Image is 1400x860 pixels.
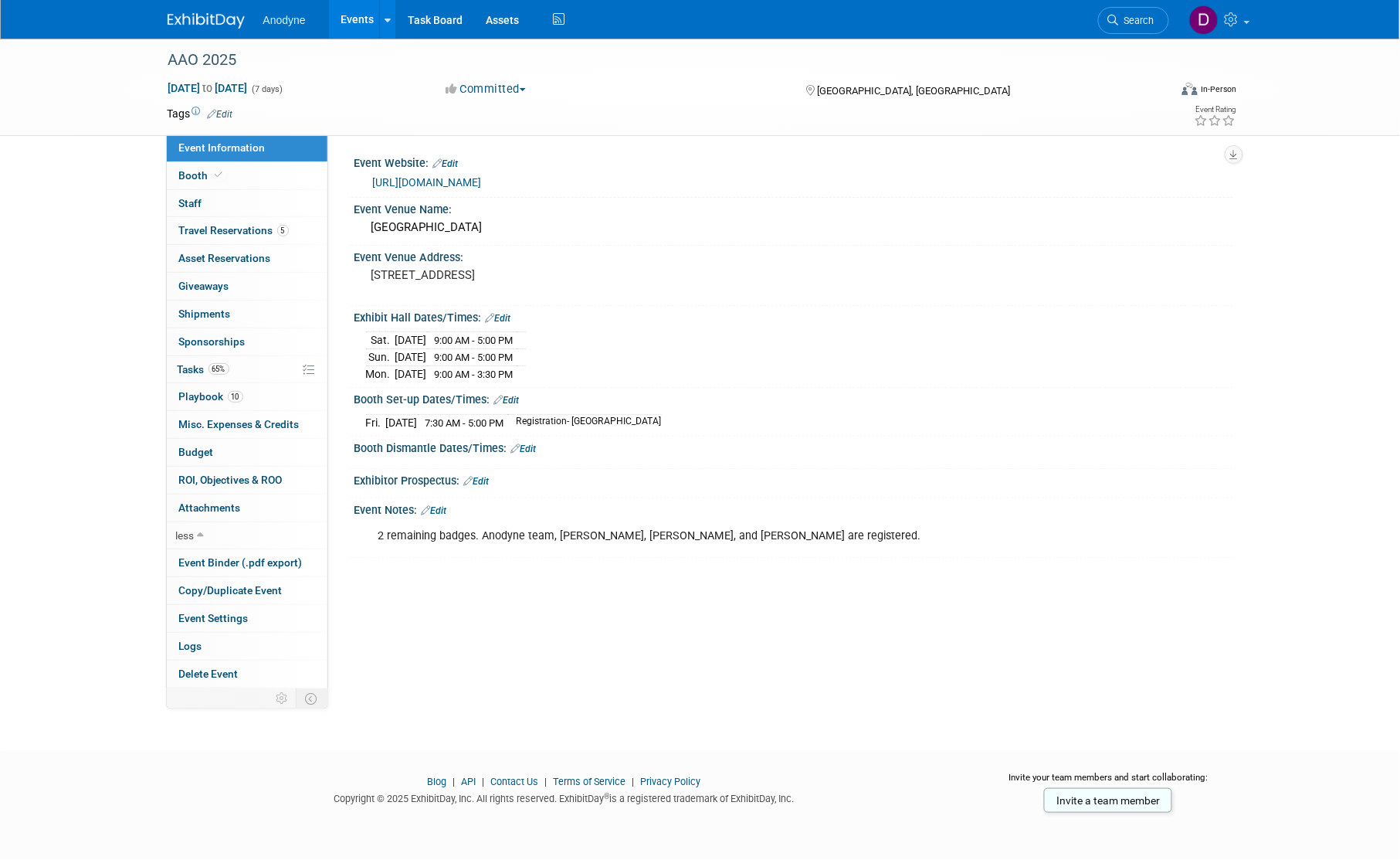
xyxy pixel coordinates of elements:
[366,349,395,366] td: Sun.
[507,414,662,430] td: Registration- [GEOGRAPHIC_DATA]
[354,498,1233,518] div: Event Notes:
[167,245,327,272] a: Asset Reservations
[490,776,538,787] a: Contact Us
[368,521,1063,552] div: 2 remaining badges. Anodyne team, [PERSON_NAME], [PERSON_NAME], and [PERSON_NAME] are registered.
[167,577,327,604] a: Copy/Duplicate Event
[179,252,271,264] span: Asset Reservations
[435,335,514,346] span: 9:00 AM - 5:00 PM
[366,365,395,382] td: Mon.
[366,414,386,430] td: Fri.
[354,198,1233,217] div: Event Venue Name:
[179,169,226,182] span: Booth
[354,469,1233,489] div: Exhibitor Prospectus:
[167,356,327,383] a: Tasks65%
[179,390,243,403] span: Playbook
[251,84,283,94] span: (7 days)
[440,81,532,97] button: Committed
[167,549,327,576] a: Event Binder (.pdf export)
[208,109,233,120] a: Edit
[486,313,511,324] a: Edit
[1200,83,1236,95] div: In-Person
[373,176,482,189] a: [URL][DOMAIN_NAME]
[1078,80,1237,104] div: Event Format
[179,224,289,236] span: Travel Reservations
[167,495,327,522] a: Attachments
[354,246,1233,265] div: Event Venue Address:
[167,633,327,660] a: Logs
[179,446,214,458] span: Budget
[395,332,427,349] td: [DATE]
[354,388,1233,408] div: Booth Set-up Dates/Times:
[818,85,1011,97] span: [GEOGRAPHIC_DATA], [GEOGRAPHIC_DATA]
[179,474,283,486] span: ROI, Objectives & ROO
[640,776,700,787] a: Privacy Policy
[228,391,243,403] span: 10
[167,190,327,217] a: Staff
[179,501,241,514] span: Attachments
[354,151,1233,172] div: Event Website:
[179,640,202,652] span: Logs
[478,776,488,787] span: |
[628,776,638,787] span: |
[167,605,327,632] a: Event Settings
[296,688,327,709] td: Toggle Event Tabs
[366,332,395,349] td: Sat.
[541,776,551,787] span: |
[395,349,427,366] td: [DATE]
[179,668,239,680] span: Delete Event
[461,776,476,787] a: API
[167,383,327,410] a: Playbook10
[435,352,514,363] span: 9:00 AM - 5:00 PM
[163,46,1146,74] div: AAO 2025
[168,106,233,121] td: Tags
[167,661,327,688] a: Delete Event
[215,171,223,179] i: Booth reservation complete
[167,467,327,494] a: ROI, Objectives & ROO
[179,556,303,569] span: Event Binder (.pdf export)
[386,414,418,430] td: [DATE]
[167,439,327,466] a: Budget
[464,476,490,487] a: Edit
[176,529,195,542] span: less
[425,417,504,429] span: 7:30 AM - 5:00 PM
[263,14,306,26] span: Anodyne
[1182,83,1198,95] img: Format-Inperson.png
[354,306,1233,326] div: Exhibit Hall Dates/Times:
[208,363,229,375] span: 65%
[167,162,327,189] a: Booth
[168,788,961,806] div: Copyright © 2025 ExhibitDay, Inc. All rights reserved. ExhibitDay is a registered trademark of Ex...
[1189,5,1219,35] img: Dawn Jozwiak
[179,308,231,320] span: Shipments
[179,335,246,348] span: Sponsorships
[179,280,229,292] span: Giveaways
[1194,106,1236,114] div: Event Rating
[435,369,514,380] span: 9:00 AM - 3:30 PM
[371,268,703,282] pre: [STREET_ADDRESS]
[354,437,1233,457] div: Booth Dismantle Dates/Times:
[277,225,289,236] span: 5
[167,273,327,300] a: Giveaways
[427,776,446,787] a: Blog
[168,13,245,29] img: ExhibitDay
[201,82,215,94] span: to
[179,141,266,154] span: Event Information
[178,363,229,376] span: Tasks
[366,216,1222,240] div: [GEOGRAPHIC_DATA]
[167,217,327,244] a: Travel Reservations5
[179,197,202,209] span: Staff
[167,134,327,161] a: Event Information
[395,365,427,382] td: [DATE]
[167,328,327,355] a: Sponsorships
[422,505,447,516] a: Edit
[494,395,520,406] a: Edit
[604,792,609,801] sup: ®
[167,522,327,549] a: less
[179,418,300,430] span: Misc. Expenses & Credits
[179,584,283,597] span: Copy/Duplicate Event
[1098,7,1169,34] a: Search
[511,444,537,454] a: Edit
[984,771,1233,794] div: Invite your team members and start collaborating:
[1044,788,1172,813] a: Invite a team member
[269,688,297,709] td: Personalize Event Tab Strip
[433,158,459,169] a: Edit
